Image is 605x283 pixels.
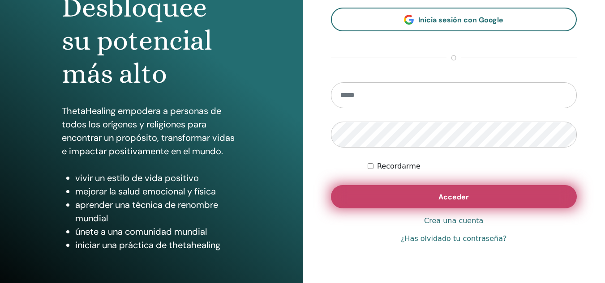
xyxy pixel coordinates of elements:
[424,215,483,226] a: Crea una cuenta
[75,225,241,238] li: únete a una comunidad mundial
[368,161,577,172] div: Mantenerme autenticado indefinidamente o hasta cerrar la sesión manualmente
[446,53,461,63] span: o
[75,198,241,225] li: aprender una técnica de renombre mundial
[377,161,420,172] label: Recordarme
[75,238,241,252] li: iniciar una práctica de thetahealing
[331,8,577,31] a: Inicia sesión con Google
[75,185,241,198] li: mejorar la salud emocional y física
[418,15,503,25] span: Inicia sesión con Google
[401,233,506,244] a: ¿Has olvidado tu contraseña?
[62,104,241,158] p: ThetaHealing empodera a personas de todos los orígenes y religiones para encontrar un propósito, ...
[331,185,577,208] button: Acceder
[75,171,241,185] li: vivir un estilo de vida positivo
[438,192,469,202] span: Acceder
